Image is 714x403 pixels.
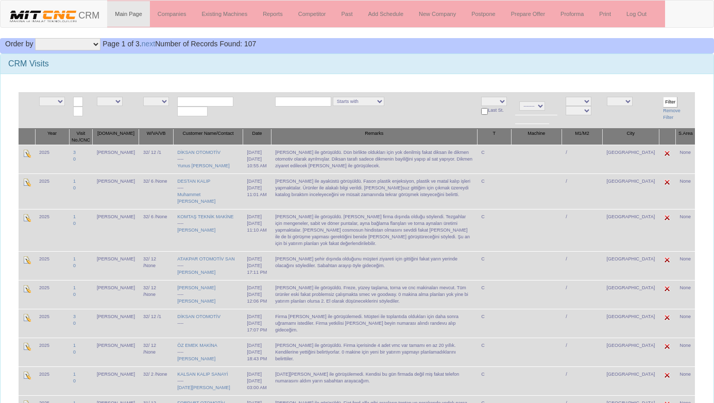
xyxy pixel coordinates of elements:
td: [PERSON_NAME] [93,173,139,209]
td: ---- [173,209,243,251]
td: [GEOGRAPHIC_DATA] [603,338,659,366]
td: / [562,338,602,366]
td: ---- [173,366,243,395]
th: [DOMAIN_NAME] [93,129,139,145]
th: T [477,129,511,145]
td: [DATE] [243,209,271,251]
td: None [675,366,695,395]
div: [DATE] 03:00 AM [247,378,267,391]
td: 2025 [35,173,69,209]
a: Add Schedule [361,1,412,27]
th: Customer Name/Contact [173,129,243,145]
td: [PERSON_NAME] [93,251,139,280]
th: M1/M2 [562,129,602,145]
img: Edit [663,342,671,351]
a: Print [591,1,619,27]
td: ---- [173,309,243,338]
td: / [562,173,602,209]
td: [PERSON_NAME] [93,209,139,251]
a: Yunus [PERSON_NAME] [177,163,230,168]
td: [PERSON_NAME] [93,366,139,395]
img: Edit [23,214,31,222]
th: W/VA/VB [139,129,173,145]
a: KOMTAŞ TEKNİK MAKİNE [177,214,233,219]
td: ---- [173,338,243,366]
img: Edit [663,214,671,222]
td: [PERSON_NAME] ile görüşüldü. Dün birlikte oldukları için yok denilmiş fakat diksan ile dikmen oto... [271,145,477,173]
td: C [477,309,511,338]
a: New Company [411,1,464,27]
td: None [675,209,695,251]
a: Prepare Offer [503,1,553,27]
td: 32/ 6 /None [139,173,173,209]
a: Competitor [291,1,334,27]
a: Proforma [553,1,591,27]
a: 1 [73,343,76,348]
a: [PERSON_NAME] [177,356,215,361]
a: Past [333,1,360,27]
td: / [562,309,602,338]
img: Edit [23,256,31,264]
td: / [562,251,602,280]
th: S.Area [675,129,695,145]
td: C [477,209,511,251]
img: Edit [663,285,671,293]
a: Postpone [464,1,503,27]
td: 32/ 12 /1 [139,145,173,173]
th: City [603,129,659,145]
a: ATAKPAR OTOMOTİV SAN [177,256,234,261]
td: None [675,309,695,338]
a: 1 [73,179,76,184]
a: 0 [73,156,76,162]
td: 2025 [35,309,69,338]
a: 0 [73,321,76,326]
a: 0 [73,221,76,226]
td: None [675,338,695,366]
td: 32/ 6 /None [139,209,173,251]
a: 0 [73,263,76,268]
th: Machine [511,129,562,145]
td: [DATE] [243,309,271,338]
span: Page 1 of 3. [103,40,142,48]
a: [PERSON_NAME] [177,299,215,304]
td: Firma [PERSON_NAME] ile görüşülemedi. Müşteri ile toplantıda oldukları için daha sonra uğramamı i... [271,309,477,338]
img: Edit [663,256,671,264]
td: [GEOGRAPHIC_DATA] [603,366,659,395]
td: [PERSON_NAME] ile ayaküstü görüşüldü. Fason plastik enjeksiyon, plastik ve matal kalıp işleri yap... [271,173,477,209]
td: 2025 [35,338,69,366]
td: / [562,280,602,309]
td: 32/ 12 /None [139,280,173,309]
td: [GEOGRAPHIC_DATA] [603,145,659,173]
img: Edit [23,371,31,379]
a: Remove Filter [663,108,681,120]
img: Edit [663,149,671,157]
th: Date [243,129,271,145]
td: [PERSON_NAME] [93,309,139,338]
a: [DATE][PERSON_NAME] [177,385,230,390]
div: [DATE] 11:01 AM [247,185,267,198]
td: C [477,280,511,309]
a: DİKSAN OTOMOTİV [177,314,220,319]
a: Main Page [107,1,150,27]
td: / [562,209,602,251]
a: Reports [255,1,291,27]
td: 32/ 12 /None [139,251,173,280]
td: C [477,338,511,366]
div: [DATE] 17:11 PM [247,262,267,276]
td: [DATE] [243,251,271,280]
a: 1 [73,214,76,219]
a: KALSAN KALIP SANAYİ [177,372,228,377]
div: [DATE] 12:06 PM [247,291,267,305]
img: Edit [23,313,31,322]
th: Remarks [271,129,477,145]
td: [PERSON_NAME] ile görüşüldü. Freze, yüzey taşlama, torna ve cnc makinaları mevcut. Tüm ürünler es... [271,280,477,309]
td: None [675,173,695,209]
td: 32/ 12 /None [139,338,173,366]
td: [PERSON_NAME] ile görüşüldü. [PERSON_NAME] firma dışında olduğu söylendi. Tezgahlar için mengenel... [271,209,477,251]
td: [GEOGRAPHIC_DATA] [603,309,659,338]
td: 2025 [35,280,69,309]
td: 2025 [35,366,69,395]
a: 1 [73,372,76,377]
a: DİKSAN OTOMOTİV [177,150,220,155]
h3: CRM Visits [8,59,706,68]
